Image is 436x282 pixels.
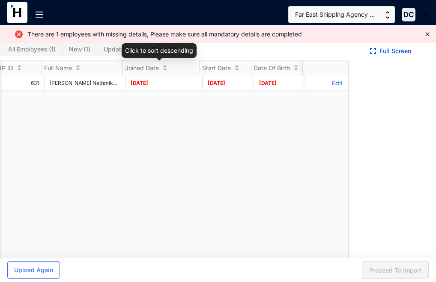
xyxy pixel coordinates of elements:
span: [PERSON_NAME] Nethmika [PERSON_NAME] [50,80,159,86]
button: Full Screen [363,43,418,60]
img: up-down-arrow.74152d26bf9780fbf563ca9c90304185.svg [385,11,390,19]
span: Full Name [44,64,72,72]
th: Joined Date [123,60,200,75]
button: close [425,32,430,37]
button: Upload Again [7,261,60,279]
span: Upload Again [14,266,53,274]
button: Far East Shipping Agency ... [288,6,395,23]
span: Joined Date [125,64,159,72]
span: New ( 1 ) [69,45,90,53]
span: [DATE] [131,80,148,86]
span: DC [403,11,414,18]
th: Full Name [42,60,123,75]
span: Start Date [202,64,231,72]
img: expand.44ba77930b780aef2317a7ddddf64422.svg [370,48,376,54]
th: Start Date [200,60,251,75]
span: Updated ( 0 ) [104,45,138,53]
p: Edit [311,79,343,87]
button: Proceed To Import [362,261,429,279]
img: dropdown-black.8e83cc76930a90b1a4fdb6d089b7bf3a.svg [420,13,429,16]
img: alert-icon-error.ae2eb8c10aa5e3dc951a89517520af3a.svg [14,29,24,39]
img: menu-out.303cd30ef9f6dc493f087f509d1c4ae4.svg [36,12,43,18]
span: Date Of Birth [254,64,290,72]
span: [DATE] [208,80,225,86]
span: Far East Shipping Agency ... [295,10,375,19]
div: Click to sort descending [122,43,197,58]
a: Full Screen [379,47,411,54]
span: [DATE] [259,80,277,86]
div: There are 1 employees with missing details, Please make sure all mandatory details are completed [27,30,421,39]
th: Date Of Birth [251,60,303,75]
span: All Employees ( 1 ) [8,45,56,53]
